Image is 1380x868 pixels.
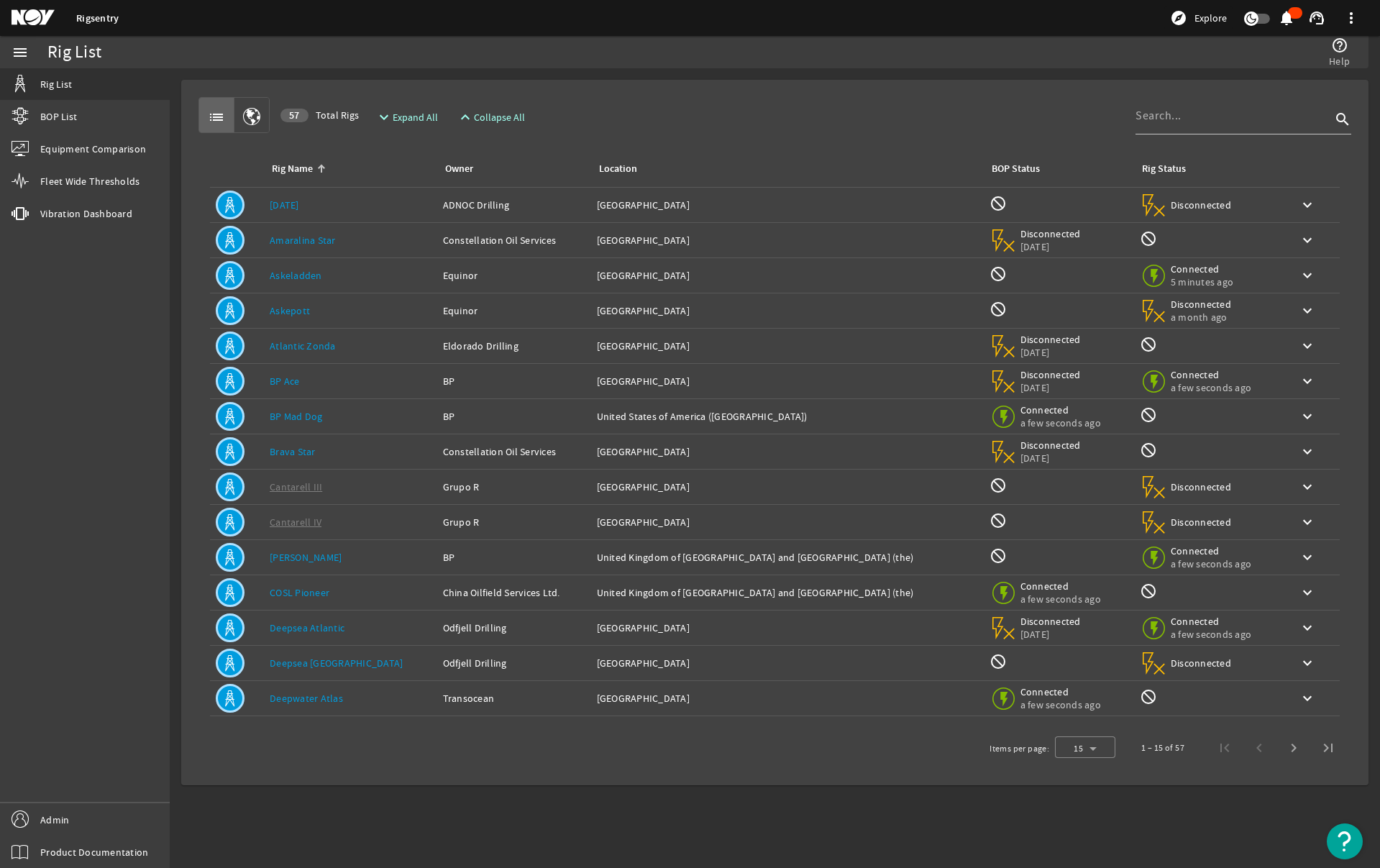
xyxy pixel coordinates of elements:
[393,110,438,124] span: Expand All
[443,161,580,177] div: Owner
[443,233,585,247] div: Constellation Oil Services
[597,585,978,600] div: United Kingdom of [GEOGRAPHIC_DATA] and [GEOGRAPHIC_DATA] (the)
[597,444,978,459] div: [GEOGRAPHIC_DATA]
[1020,698,1101,711] span: a few seconds ago
[1299,408,1316,425] mat-icon: keyboard_arrow_down
[597,621,978,635] div: [GEOGRAPHIC_DATA]
[270,375,300,388] a: BP Ace
[1171,628,1251,641] span: a few seconds ago
[990,741,1049,756] div: Items per page:
[270,480,322,493] a: Cantarell III
[1020,346,1082,359] span: [DATE]
[451,104,531,130] button: Collapse All
[1299,584,1316,601] mat-icon: keyboard_arrow_down
[270,692,343,705] a: Deepwater Atlas
[270,410,323,423] a: BP Mad Dog
[597,656,978,670] div: [GEOGRAPHIC_DATA]
[1171,262,1233,275] span: Connected
[992,161,1040,177] div: BOP Status
[1299,196,1316,214] mat-icon: keyboard_arrow_down
[270,586,329,599] a: COSL Pioneer
[1141,741,1184,755] div: 1 – 15 of 57
[597,480,978,494] div: [GEOGRAPHIC_DATA]
[12,44,29,61] mat-icon: menu
[597,409,978,424] div: United States of America ([GEOGRAPHIC_DATA])
[1135,107,1331,124] input: Search...
[1170,9,1187,27] mat-icon: explore
[597,339,978,353] div: [GEOGRAPHIC_DATA]
[1299,232,1316,249] mat-icon: keyboard_arrow_down
[1020,403,1101,416] span: Connected
[1334,111,1351,128] i: search
[443,444,585,459] div: Constellation Oil Services
[443,409,585,424] div: BP
[443,550,585,565] div: BP
[40,77,72,91] span: Rig List
[1171,298,1232,311] span: Disconnected
[1171,381,1251,394] span: a few seconds ago
[990,512,1007,529] mat-icon: BOP Monitoring not available for this rig
[443,585,585,600] div: China Oilfield Services Ltd.
[270,339,336,352] a: Atlantic Zonda
[1020,628,1082,641] span: [DATE]
[47,45,101,60] div: Rig List
[270,304,310,317] a: Askepott
[1164,6,1233,29] button: Explore
[990,653,1007,670] mat-icon: BOP Monitoring not available for this rig
[443,621,585,635] div: Odfjell Drilling
[12,205,29,222] mat-icon: vibration
[990,195,1007,212] mat-icon: BOP Monitoring not available for this rig
[1299,337,1316,355] mat-icon: keyboard_arrow_down
[1334,1,1368,35] button: more_vert
[597,515,978,529] div: [GEOGRAPHIC_DATA]
[1171,311,1232,324] span: a month ago
[597,303,978,318] div: [GEOGRAPHIC_DATA]
[990,477,1007,494] mat-icon: BOP Monitoring not available for this rig
[1299,654,1316,672] mat-icon: keyboard_arrow_down
[1308,9,1325,27] mat-icon: support_agent
[1140,688,1157,705] mat-icon: Rig Monitoring not available for this rig
[1171,657,1232,670] span: Disconnected
[1331,37,1348,54] mat-icon: help_outline
[443,515,585,529] div: Grupo R
[270,234,336,247] a: Amaralina Star
[597,161,972,177] div: Location
[1020,685,1101,698] span: Connected
[443,374,585,388] div: BP
[990,265,1007,283] mat-icon: BOP Monitoring not available for this rig
[1020,416,1101,429] span: a few seconds ago
[1171,544,1251,557] span: Connected
[1020,615,1082,628] span: Disconnected
[990,301,1007,318] mat-icon: BOP Monitoring not available for this rig
[1299,373,1316,390] mat-icon: keyboard_arrow_down
[270,657,403,670] a: Deepsea [GEOGRAPHIC_DATA]
[76,12,119,25] a: Rigsentry
[597,374,978,388] div: [GEOGRAPHIC_DATA]
[270,198,299,211] a: [DATE]
[40,845,148,859] span: Product Documentation
[1020,240,1082,253] span: [DATE]
[1299,267,1316,284] mat-icon: keyboard_arrow_down
[280,108,359,122] span: Total Rigs
[208,109,225,126] mat-icon: list
[597,691,978,705] div: [GEOGRAPHIC_DATA]
[40,813,69,827] span: Admin
[443,268,585,283] div: Equinor
[597,233,978,247] div: [GEOGRAPHIC_DATA]
[272,161,313,177] div: Rig Name
[270,551,342,564] a: [PERSON_NAME]
[1299,549,1316,566] mat-icon: keyboard_arrow_down
[280,109,309,122] div: 57
[1140,583,1157,600] mat-icon: Rig Monitoring not available for this rig
[1299,690,1316,707] mat-icon: keyboard_arrow_down
[1020,368,1082,381] span: Disconnected
[443,339,585,353] div: Eldorado Drilling
[1171,275,1233,288] span: 5 minutes ago
[457,109,468,126] mat-icon: expand_less
[599,161,637,177] div: Location
[370,104,444,130] button: Expand All
[1194,11,1227,25] span: Explore
[445,161,473,177] div: Owner
[1140,406,1157,424] mat-icon: Rig Monitoring not available for this rig
[1311,731,1345,765] button: Last page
